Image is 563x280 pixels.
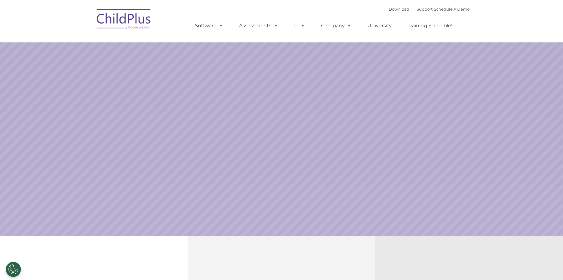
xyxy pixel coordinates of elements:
[233,20,284,32] a: Assessments
[361,20,398,32] a: University
[288,20,311,32] a: IT
[389,7,470,12] font: |
[94,5,154,35] img: ChildPlus by Procare Solutions
[189,20,229,32] a: Software
[402,20,460,32] a: Training Scramble!!
[315,20,357,32] a: Company
[434,7,470,12] a: Schedule A Demo
[389,7,409,12] a: Download
[417,7,433,12] a: Support
[6,262,21,277] button: Cookies Settings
